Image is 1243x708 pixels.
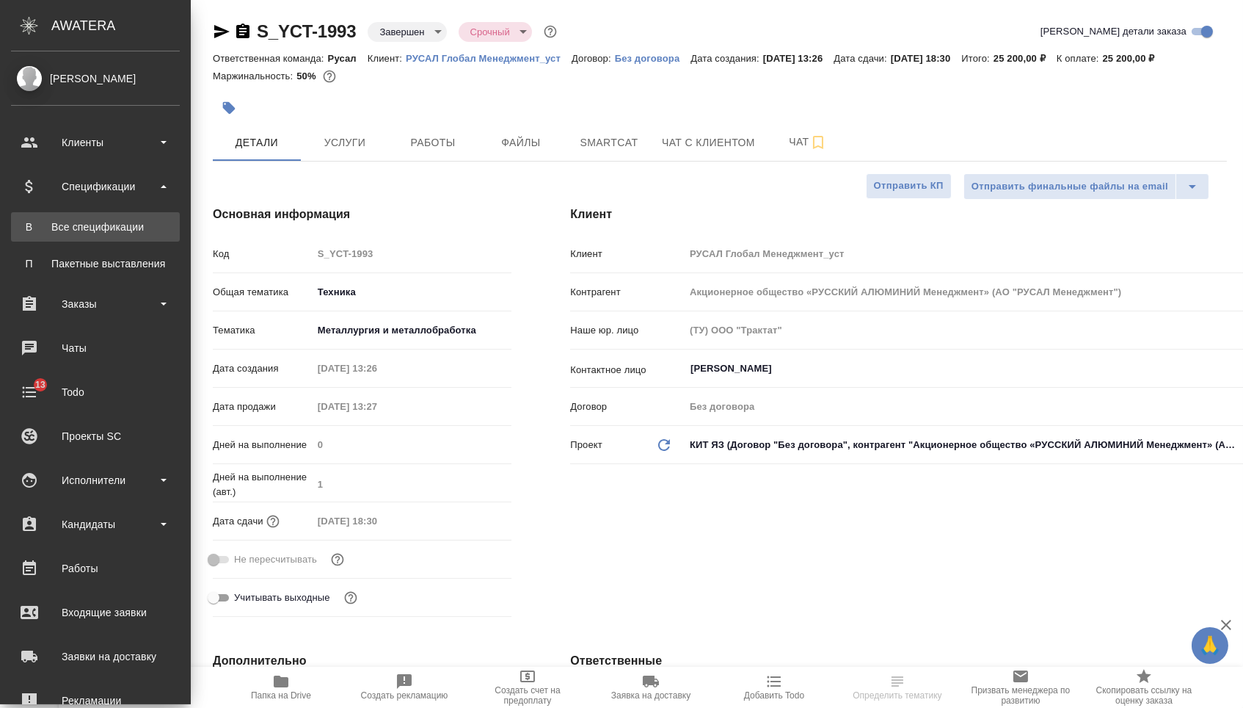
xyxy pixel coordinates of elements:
[963,173,1209,200] div: split button
[475,685,580,706] span: Создать счет на предоплату
[398,134,468,152] span: Работы
[1103,53,1166,64] p: 25 200,00 ₽
[11,337,180,359] div: Чаты
[51,11,191,40] div: AWATERA
[328,53,368,64] p: Русал
[11,381,180,403] div: Todo
[1040,24,1186,39] span: [PERSON_NAME] детали заказа
[234,590,330,605] span: Учитывать выходные
[570,247,685,261] p: Клиент
[541,22,560,41] button: Доп статусы указывают на важность/срочность заказа
[994,53,1057,64] p: 25 200,00 ₽
[959,667,1082,708] button: Призвать менеджера по развитию
[313,358,441,379] input: Пустое поле
[222,134,292,152] span: Детали
[574,134,644,152] span: Smartcat
[4,330,187,366] a: Чаты
[375,26,429,38] button: Завершен
[1091,685,1197,706] span: Скопировать ссылку на оценку заказа
[213,285,313,300] p: Общая тематика
[263,512,282,531] button: Если добавить услуги и заполнить их объемом, то дата рассчитается автоматически
[11,646,180,668] div: Заявки на доставку
[18,256,172,271] div: Пакетные выставления
[213,53,328,64] p: Ответственная команда:
[11,557,180,579] div: Работы
[4,638,187,675] a: Заявки на доставку
[611,690,690,701] span: Заявка на доставку
[466,667,589,708] button: Создать счет на предоплату
[11,469,180,491] div: Исполнители
[834,53,890,64] p: Дата сдачи:
[11,212,180,242] a: ВВсе спецификации
[213,361,313,376] p: Дата создания
[572,53,615,64] p: Договор:
[251,690,311,701] span: Папка на Drive
[570,400,685,414] p: Договор
[257,21,356,41] a: S_YCT-1993
[866,173,952,199] button: Отправить КП
[213,438,313,452] p: Дней на выполнение
[589,667,712,708] button: Заявка на доставку
[662,134,755,152] span: Чат с клиентом
[763,53,834,64] p: [DATE] 13:26
[213,652,511,670] h4: Дополнительно
[466,26,514,38] button: Срочный
[615,53,691,64] p: Без договора
[744,690,804,701] span: Добавить Todo
[313,396,441,417] input: Пустое поле
[712,667,836,708] button: Добавить Todo
[615,51,691,64] a: Без договора
[570,438,602,452] p: Проект
[570,206,1227,223] h4: Клиент
[213,23,230,40] button: Скопировать ссылку для ЯМессенджера
[234,23,252,40] button: Скопировать ссылку
[296,71,319,82] p: 50%
[341,588,360,607] button: Выбери, если сб и вс нужно считать рабочими днями для выполнения заказа.
[1192,627,1228,664] button: 🙏
[11,71,180,87] div: [PERSON_NAME]
[213,514,263,529] p: Дата сдачи
[1057,53,1103,64] p: К оплате:
[343,667,466,708] button: Создать рекламацию
[809,134,827,151] svg: Подписаться
[570,323,685,338] p: Наше юр. лицо
[4,374,187,411] a: 13Todo
[313,280,512,305] div: Техника
[313,474,512,495] input: Пустое поле
[219,667,343,708] button: Папка на Drive
[853,690,941,701] span: Определить тематику
[836,667,959,708] button: Определить тематику
[963,173,1176,200] button: Отправить финальные файлы на email
[4,418,187,455] a: Проекты SC
[26,378,54,392] span: 13
[11,425,180,447] div: Проекты SC
[213,247,313,261] p: Код
[320,67,339,86] button: 10500.00 RUB;
[234,552,317,567] span: Не пересчитывать
[4,594,187,631] a: Входящие заявки
[972,178,1168,195] span: Отправить финальные файлы на email
[213,71,296,82] p: Маржинальность:
[459,22,532,42] div: Завершен
[213,206,511,223] h4: Основная информация
[18,220,172,234] div: Все спецификации
[213,470,313,499] p: Дней на выполнение (авт.)
[361,690,448,701] span: Создать рекламацию
[313,318,512,343] div: Металлургия и металлобработка
[313,434,512,455] input: Пустое поле
[968,685,1073,706] span: Призвать менеджера по развитию
[570,652,1227,670] h4: Ответственные
[328,550,347,569] button: Включи, если не хочешь, чтобы указанная дата сдачи изменилась после переставления заказа в 'Подтв...
[4,550,187,587] a: Работы
[11,293,180,315] div: Заказы
[406,53,572,64] p: РУСАЛ Глобал Менеджмент_уст
[891,53,962,64] p: [DATE] 18:30
[368,53,406,64] p: Клиент:
[961,53,993,64] p: Итого:
[11,513,180,535] div: Кандидаты
[213,400,313,414] p: Дата продажи
[874,178,944,195] span: Отправить КП
[213,323,313,338] p: Тематика
[406,51,572,64] a: РУСАЛ Глобал Менеджмент_уст
[11,249,180,278] a: ППакетные выставления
